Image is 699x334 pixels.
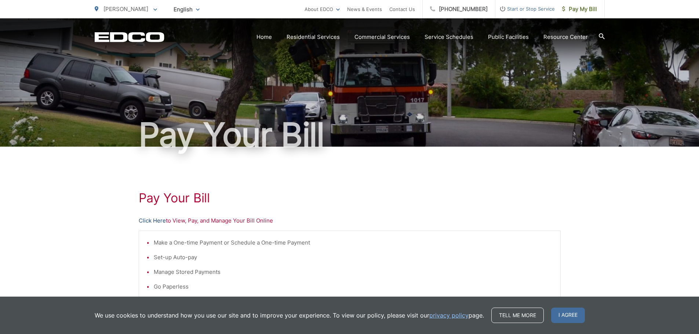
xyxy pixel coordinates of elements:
[389,5,415,14] a: Contact Us
[95,311,484,320] p: We use cookies to understand how you use our site and to improve your experience. To view our pol...
[139,216,166,225] a: Click Here
[354,33,410,41] a: Commercial Services
[103,5,148,12] span: [PERSON_NAME]
[305,5,340,14] a: About EDCO
[429,311,469,320] a: privacy policy
[154,282,553,291] li: Go Paperless
[551,308,585,323] span: I agree
[491,308,544,323] a: Tell me more
[139,191,561,205] h1: Pay Your Bill
[256,33,272,41] a: Home
[139,216,561,225] p: to View, Pay, and Manage Your Bill Online
[154,253,553,262] li: Set-up Auto-pay
[95,32,164,42] a: EDCD logo. Return to the homepage.
[154,238,553,247] li: Make a One-time Payment or Schedule a One-time Payment
[425,33,473,41] a: Service Schedules
[347,5,382,14] a: News & Events
[287,33,340,41] a: Residential Services
[168,3,205,16] span: English
[488,33,529,41] a: Public Facilities
[543,33,588,41] a: Resource Center
[562,5,597,14] span: Pay My Bill
[154,268,553,276] li: Manage Stored Payments
[95,117,605,153] h1: Pay Your Bill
